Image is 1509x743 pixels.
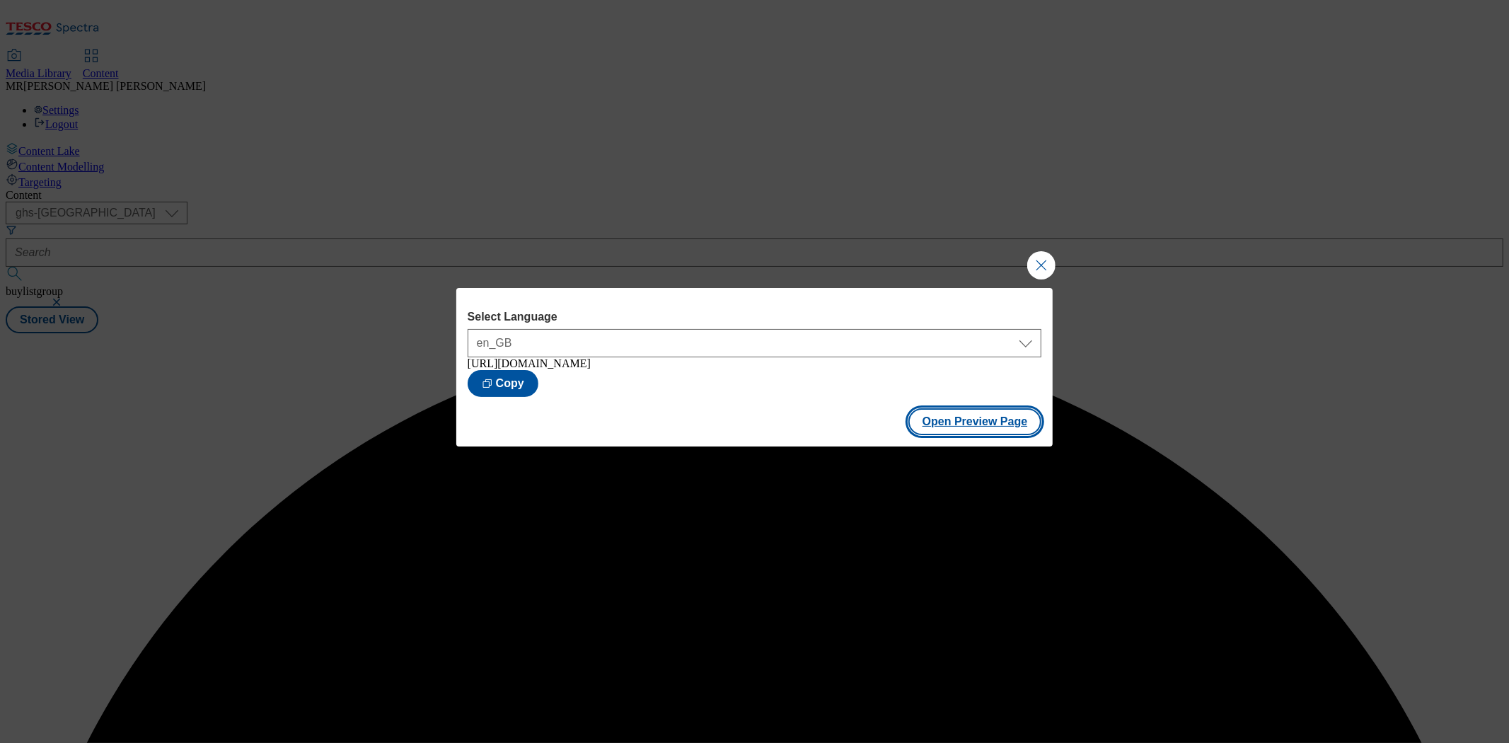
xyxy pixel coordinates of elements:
[908,408,1042,435] button: Open Preview Page
[468,357,1042,370] div: [URL][DOMAIN_NAME]
[468,311,1042,323] label: Select Language
[468,370,538,397] button: Copy
[1027,251,1056,280] button: Close Modal
[456,288,1053,447] div: Modal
